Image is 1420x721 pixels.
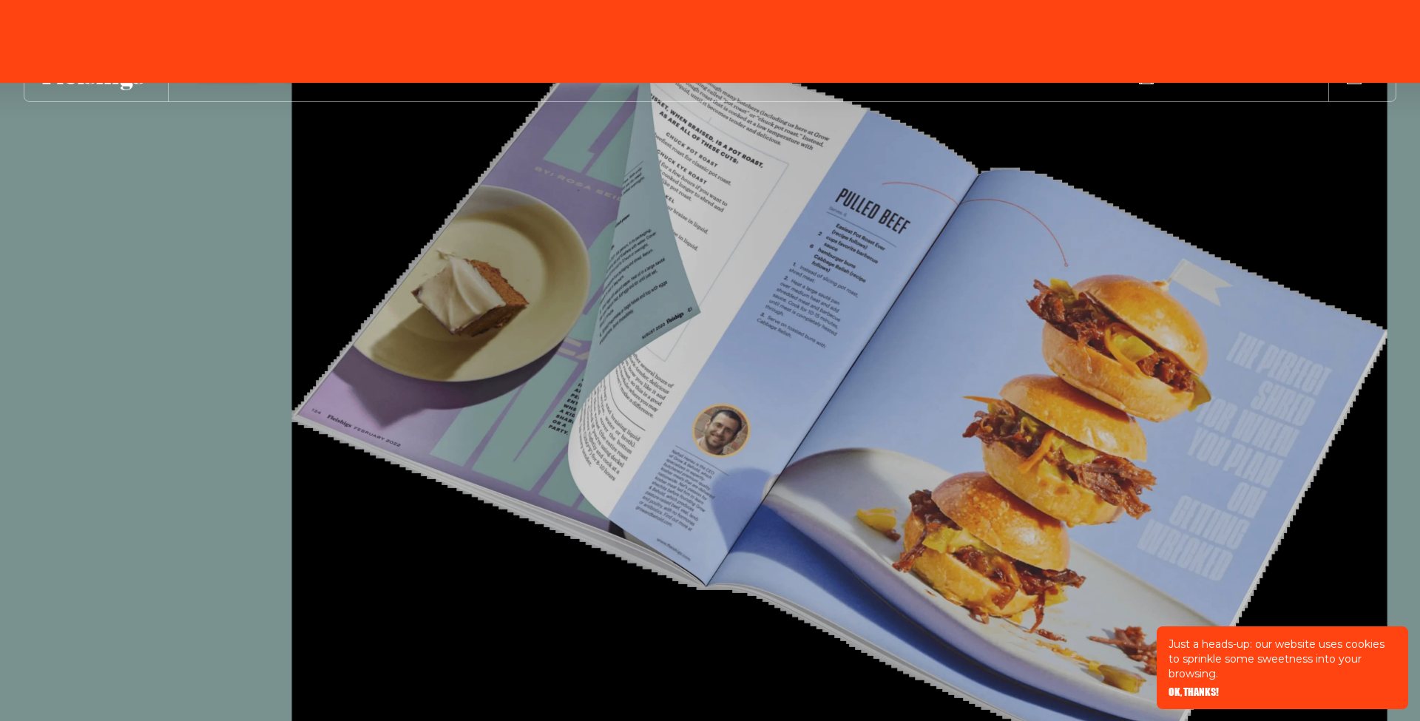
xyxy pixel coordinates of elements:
span: Hello, [PERSON_NAME] ! [1166,72,1290,106]
h1: Say ahhhh! [24,311,447,403]
h1: Comin in hot, [24,220,527,311]
p: Just a heads-up: our website uses cookies to sprinkle some sweetness into your browsing. [1169,637,1396,681]
button: OK, THANKS! [1169,687,1219,697]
